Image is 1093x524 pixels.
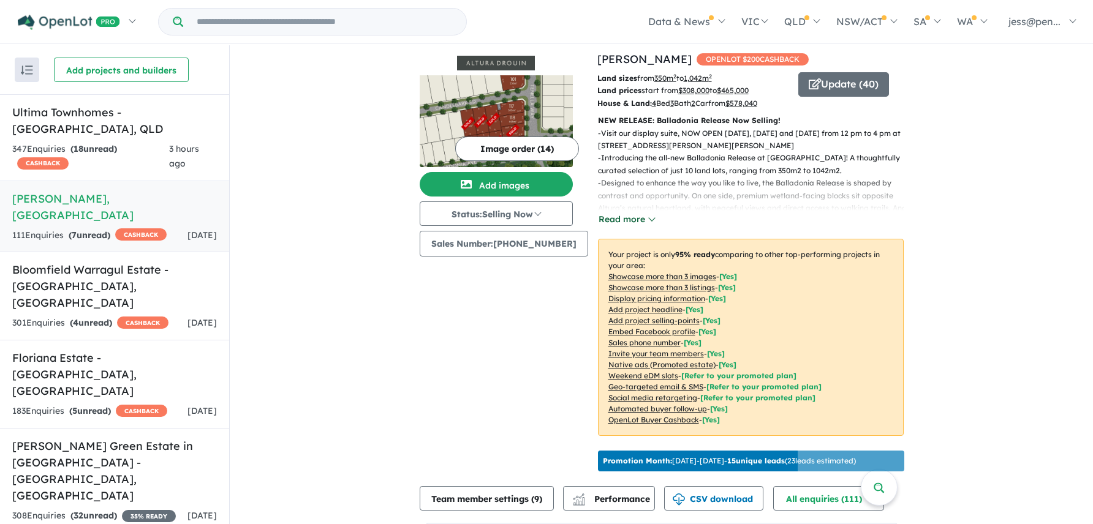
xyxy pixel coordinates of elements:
u: Embed Facebook profile [608,327,695,336]
span: jess@pen... [1008,15,1061,28]
u: $ 465,000 [717,86,749,95]
span: to [676,73,712,83]
u: Add project headline [608,305,683,314]
h5: [PERSON_NAME] Green Estate in [GEOGRAPHIC_DATA] - [GEOGRAPHIC_DATA] , [GEOGRAPHIC_DATA] [12,438,217,504]
u: Social media retargeting [608,393,697,402]
u: Display pricing information [608,294,705,303]
button: Sales Number:[PHONE_NUMBER] [420,231,588,256]
span: [DATE] [187,317,217,328]
span: [ Yes ] [698,327,716,336]
p: Your project is only comparing to other top-performing projects in your area: - - - - - - - - - -... [598,239,904,436]
span: CASHBACK [117,316,168,329]
span: [ Yes ] [684,338,702,347]
span: [DATE] [187,405,217,416]
span: [ Yes ] [719,272,737,281]
b: 95 % ready [675,250,715,259]
span: Performance [575,493,650,504]
strong: ( unread) [69,405,111,416]
span: CASHBACK [116,405,167,417]
button: All enquiries (111) [773,486,884,511]
span: [Refer to your promoted plan] [700,393,815,402]
span: to [709,86,749,95]
button: Team member settings (9) [420,486,554,511]
div: 347 Enquir ies [12,142,169,171]
u: Native ads (Promoted estate) [608,360,716,369]
p: [DATE] - [DATE] - ( 23 leads estimated) [603,455,856,466]
img: Openlot PRO Logo White [18,15,120,30]
img: sort.svg [21,65,33,75]
span: 9 [534,493,539,504]
img: bar-chart.svg [573,497,585,505]
h5: Ultima Townhomes - [GEOGRAPHIC_DATA] , QLD [12,104,217,137]
u: Geo-targeted email & SMS [608,382,703,391]
span: [Refer to your promoted plan] [681,371,796,380]
u: Weekend eDM slots [608,371,678,380]
u: 4 [652,99,656,108]
p: - Introducing the all-new Balladonia Release at [GEOGRAPHIC_DATA]! A thoughtfully curated selecti... [598,152,913,177]
span: 3 hours ago [169,143,199,169]
p: start from [597,84,789,97]
span: [ Yes ] [686,305,703,314]
button: Status:Selling Now [420,201,573,226]
p: NEW RELEASE: Balladonia Release Now Selling! [598,114,904,127]
button: Update (40) [798,72,889,97]
span: [DATE] [187,230,217,241]
img: Altura - Drouin [420,75,573,167]
b: House & Land: [597,99,652,108]
span: 32 [74,510,83,521]
a: [PERSON_NAME] [597,52,692,66]
u: 350 m [654,73,676,83]
span: [Refer to your promoted plan] [706,382,822,391]
u: Add project selling-points [608,316,700,325]
img: line-chart.svg [573,493,584,500]
u: Showcase more than 3 listings [608,283,715,292]
p: - Visit our display suite, NOW OPEN [DATE], [DATE] and [DATE] from 12 pm to 4 pm at [STREET_ADDRE... [598,127,913,152]
sup: 2 [709,73,712,80]
div: 308 Enquir ies [12,509,176,523]
span: 5 [72,405,77,416]
button: Add images [420,172,573,196]
b: 15 unique leads [727,456,785,465]
div: 183 Enquir ies [12,404,167,419]
span: [ Yes ] [718,283,736,292]
u: Automated buyer follow-up [608,404,707,413]
sup: 2 [673,73,676,80]
u: Sales phone number [608,338,681,347]
strong: ( unread) [70,143,117,154]
u: $ 578,040 [725,99,757,108]
strong: ( unread) [69,230,110,241]
p: from [597,72,789,84]
span: 18 [74,143,83,154]
h5: Bloomfield Warragul Estate - [GEOGRAPHIC_DATA] , [GEOGRAPHIC_DATA] [12,261,217,311]
u: 1,042 m [684,73,712,83]
span: 7 [72,230,77,241]
input: Try estate name, suburb, builder or developer [186,9,464,35]
span: [Yes] [702,415,720,424]
span: CASHBACK [115,228,167,241]
span: CASHBACK [17,157,69,170]
h5: [PERSON_NAME] , [GEOGRAPHIC_DATA] [12,190,217,223]
span: OPENLOT $ 200 CASHBACK [697,53,809,65]
span: [Yes] [710,404,728,413]
h5: Floriana Estate - [GEOGRAPHIC_DATA] , [GEOGRAPHIC_DATA] [12,350,217,399]
a: Altura - Drouin LogoAltura - Drouin [420,51,573,167]
button: Add projects and builders [54,58,189,82]
button: Read more [598,212,656,226]
p: - Designed to enhance the way you like to live, the Balladonia Release is shaped by contrast and ... [598,177,913,239]
u: 2 [691,99,695,108]
button: Image order (14) [455,137,579,161]
p: Bed Bath Car from [597,97,789,110]
div: 111 Enquir ies [12,228,167,243]
strong: ( unread) [70,510,117,521]
u: Invite your team members [608,349,704,358]
u: Showcase more than 3 images [608,272,716,281]
b: Land prices [597,86,641,95]
button: CSV download [664,486,763,511]
span: [ Yes ] [707,349,725,358]
u: OpenLot Buyer Cashback [608,415,699,424]
span: [ Yes ] [703,316,720,325]
span: [DATE] [187,510,217,521]
b: Promotion Month: [603,456,672,465]
img: Altura - Drouin Logo [425,56,568,70]
strong: ( unread) [70,317,112,328]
